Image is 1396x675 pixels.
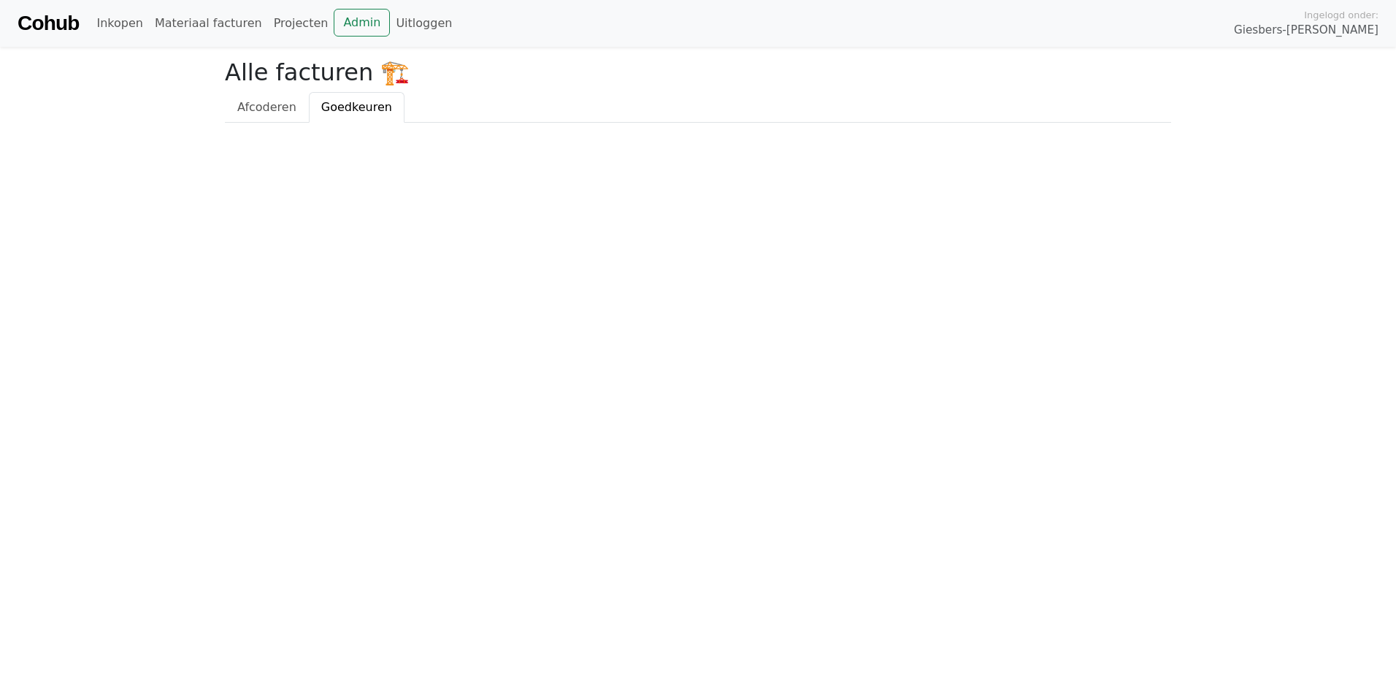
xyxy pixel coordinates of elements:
[18,6,79,41] a: Cohub
[390,9,458,38] a: Uitloggen
[1304,8,1378,22] span: Ingelogd onder:
[1234,22,1378,39] span: Giesbers-[PERSON_NAME]
[309,92,404,123] a: Goedkeuren
[225,92,309,123] a: Afcoderen
[225,58,1171,86] h2: Alle facturen 🏗️
[91,9,148,38] a: Inkopen
[237,100,296,114] span: Afcoderen
[321,100,392,114] span: Goedkeuren
[268,9,334,38] a: Projecten
[334,9,390,37] a: Admin
[149,9,268,38] a: Materiaal facturen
